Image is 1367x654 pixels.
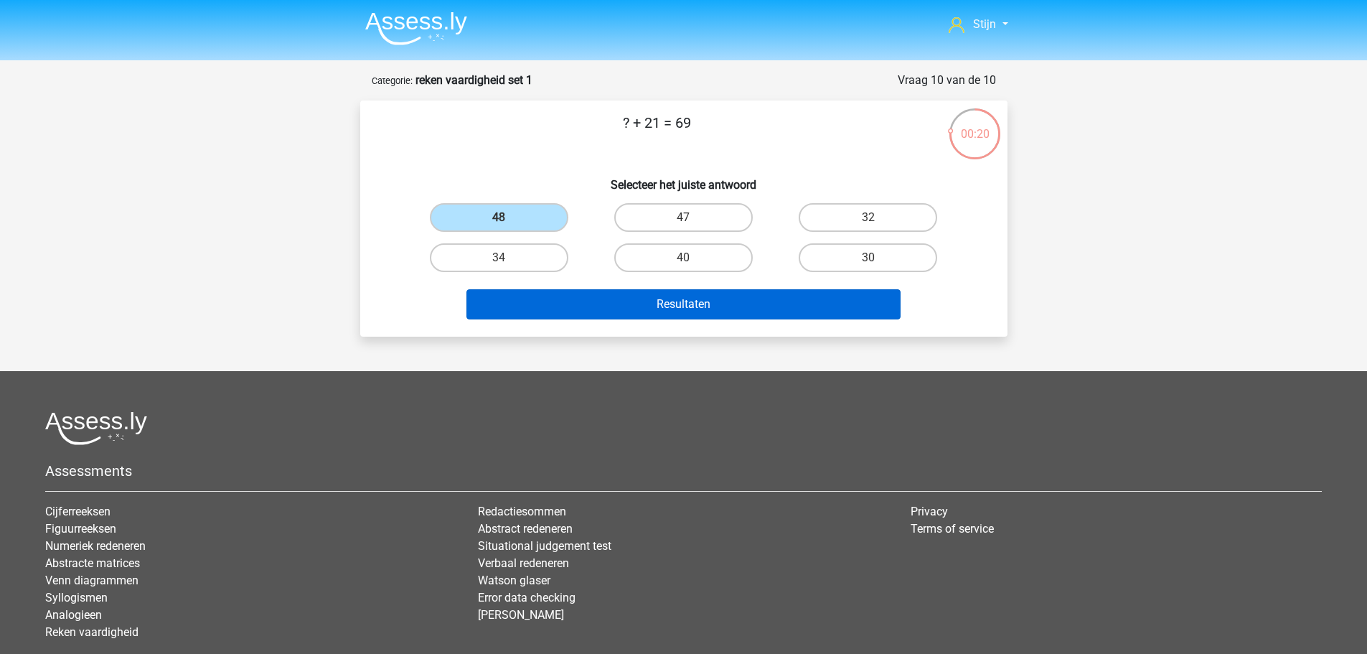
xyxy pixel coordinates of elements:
a: Verbaal redeneren [478,556,569,570]
a: Watson glaser [478,574,550,587]
label: 40 [614,243,753,272]
a: Cijferreeksen [45,505,111,518]
a: Venn diagrammen [45,574,138,587]
label: 30 [799,243,937,272]
a: Abstract redeneren [478,522,573,536]
a: Figuurreeksen [45,522,116,536]
h6: Selecteer het juiste antwoord [383,167,985,192]
small: Categorie: [372,75,413,86]
a: [PERSON_NAME] [478,608,564,622]
a: Numeriek redeneren [45,539,146,553]
label: 47 [614,203,753,232]
img: Assessly [365,11,467,45]
label: 32 [799,203,937,232]
a: Terms of service [911,522,994,536]
a: Error data checking [478,591,576,604]
a: Privacy [911,505,948,518]
p: ? + 21 = 69 [383,112,931,155]
h5: Assessments [45,462,1322,480]
a: Situational judgement test [478,539,611,553]
button: Resultaten [466,289,901,319]
label: 48 [430,203,568,232]
a: Syllogismen [45,591,108,604]
span: Stijn [973,17,996,31]
a: Reken vaardigheid [45,625,138,639]
label: 34 [430,243,568,272]
a: Abstracte matrices [45,556,140,570]
div: Vraag 10 van de 10 [898,72,996,89]
strong: reken vaardigheid set 1 [415,73,532,87]
img: Assessly logo [45,411,147,445]
div: 00:20 [948,107,1002,143]
a: Redactiesommen [478,505,566,518]
a: Stijn [943,16,1013,33]
a: Analogieen [45,608,102,622]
